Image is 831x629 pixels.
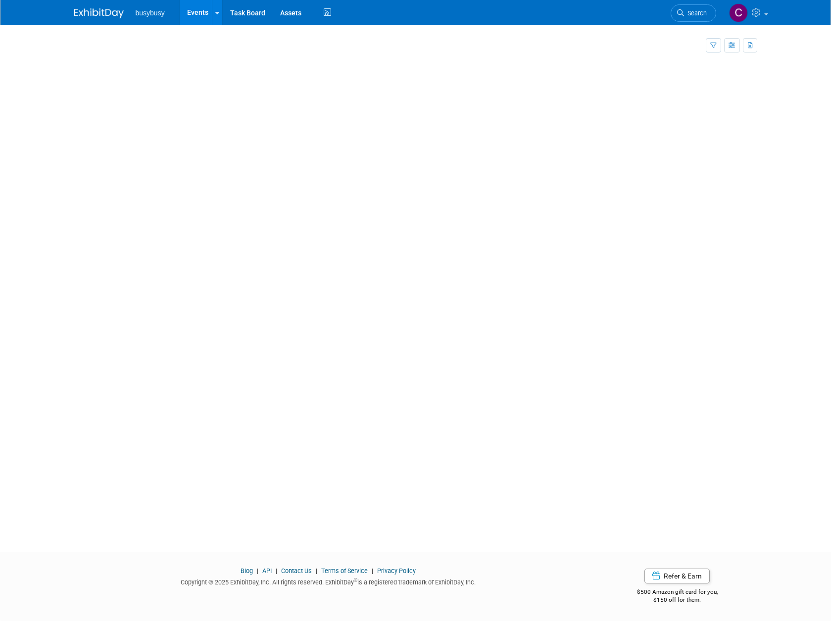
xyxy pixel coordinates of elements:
a: Privacy Policy [377,567,416,575]
sup: ® [354,577,357,583]
span: busybusy [136,9,165,17]
span: | [254,567,261,575]
div: $500 Amazon gift card for you, [597,581,757,604]
a: Contact Us [281,567,312,575]
a: Search [671,4,716,22]
span: | [273,567,280,575]
img: Collin Larson [729,3,748,22]
div: Copyright © 2025 ExhibitDay, Inc. All rights reserved. ExhibitDay is a registered trademark of Ex... [74,576,583,587]
span: Search [684,9,707,17]
a: Terms of Service [321,567,368,575]
img: ExhibitDay [74,8,124,18]
a: Refer & Earn [644,569,710,583]
span: | [369,567,376,575]
a: Blog [241,567,253,575]
span: | [313,567,320,575]
a: API [262,567,272,575]
div: $150 off for them. [597,596,757,604]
